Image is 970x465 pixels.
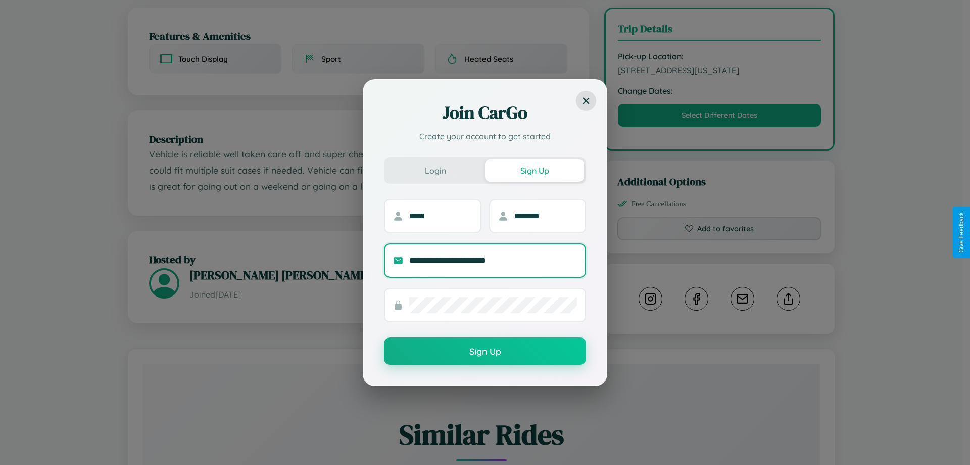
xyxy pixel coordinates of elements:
button: Sign Up [384,337,586,365]
button: Sign Up [485,159,584,182]
div: Give Feedback [958,212,965,253]
p: Create your account to get started [384,130,586,142]
button: Login [386,159,485,182]
h2: Join CarGo [384,101,586,125]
